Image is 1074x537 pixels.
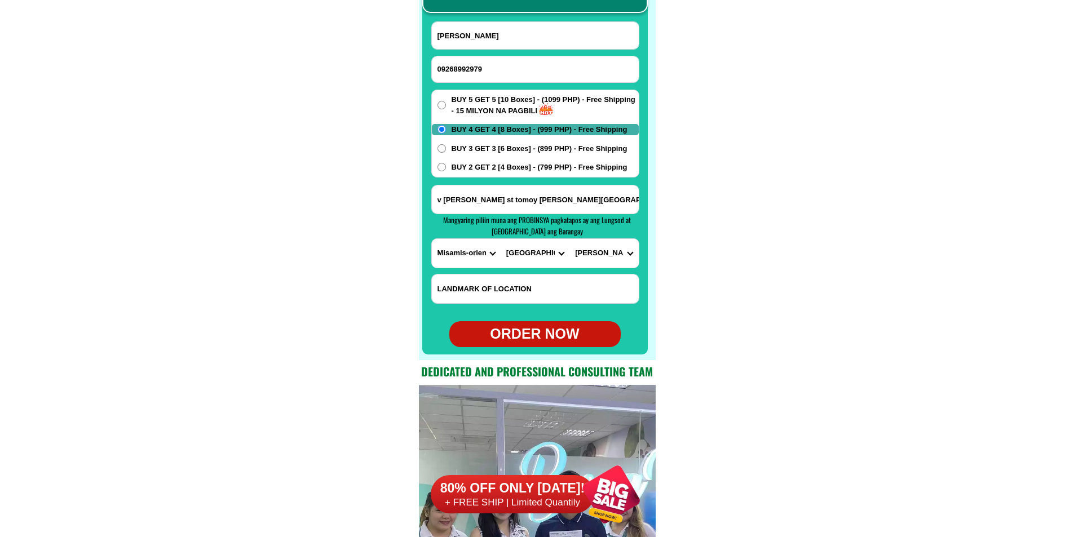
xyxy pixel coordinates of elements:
[452,143,627,154] span: BUY 3 GET 3 [6 Boxes] - (899 PHP) - Free Shipping
[437,163,446,171] input: BUY 2 GET 2 [4 Boxes] - (799 PHP) - Free Shipping
[437,144,446,153] input: BUY 3 GET 3 [6 Boxes] - (899 PHP) - Free Shipping
[452,124,627,135] span: BUY 4 GET 4 [8 Boxes] - (999 PHP) - Free Shipping
[449,323,621,345] div: ORDER NOW
[419,363,656,380] h2: Dedicated and professional consulting team
[437,101,446,109] input: BUY 5 GET 5 [10 Boxes] - (1099 PHP) - Free Shipping - 15 MILYON NA PAGBILI
[452,94,639,116] span: BUY 5 GET 5 [10 Boxes] - (1099 PHP) - Free Shipping - 15 MILYON NA PAGBILI
[432,185,639,214] input: Input address
[452,162,627,173] span: BUY 2 GET 2 [4 Boxes] - (799 PHP) - Free Shipping
[432,56,639,82] input: Input phone_number
[432,274,639,303] input: Input LANDMARKOFLOCATION
[501,239,569,268] select: Select district
[431,496,594,509] h6: + FREE SHIP | Limited Quantily
[432,239,501,268] select: Select province
[569,239,638,268] select: Select commune
[443,214,631,237] span: Mangyaring piliin muna ang PROBINSYA pagkatapos ay ang Lungsod at [GEOGRAPHIC_DATA] ang Barangay
[431,480,594,497] h6: 80% OFF ONLY [DATE]!
[432,22,639,49] input: Input full_name
[437,125,446,134] input: BUY 4 GET 4 [8 Boxes] - (999 PHP) - Free Shipping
